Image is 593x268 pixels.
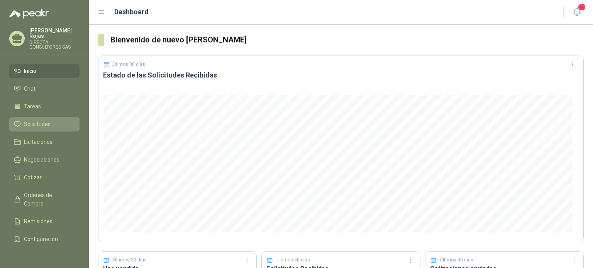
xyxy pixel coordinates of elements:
span: Órdenes de Compra [24,191,72,208]
p: Últimos 30 días [112,62,145,67]
button: 1 [570,5,584,19]
p: Últimos 30 días [113,256,147,264]
a: Solicitudes [9,117,80,131]
a: Remisiones [9,214,80,229]
h3: Bienvenido de nuevo [PERSON_NAME] [110,34,584,46]
a: Tareas [9,99,80,114]
a: Configuración [9,232,80,246]
img: Logo peakr [9,9,49,19]
p: Últimos 30 días [276,256,310,264]
span: Inicio [24,67,36,75]
a: Inicio [9,64,80,78]
span: Negociaciones [24,155,59,164]
a: Licitaciones [9,135,80,149]
a: Chat [9,81,80,96]
a: Negociaciones [9,152,80,167]
span: Licitaciones [24,138,53,146]
a: Cotizar [9,170,80,185]
p: Últimos 30 días [440,256,473,264]
span: Chat [24,84,36,93]
p: DIRECTA CONSULTORES SAS [29,40,80,49]
span: 1 [578,3,586,11]
span: Solicitudes [24,120,51,128]
p: [PERSON_NAME] Rojas [29,28,80,39]
span: Cotizar [24,173,42,182]
span: Tareas [24,102,41,111]
span: Configuración [24,235,58,243]
a: Órdenes de Compra [9,188,80,211]
h3: Estado de las Solicitudes Recibidas [103,71,579,80]
span: Remisiones [24,217,53,226]
h1: Dashboard [114,7,149,17]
